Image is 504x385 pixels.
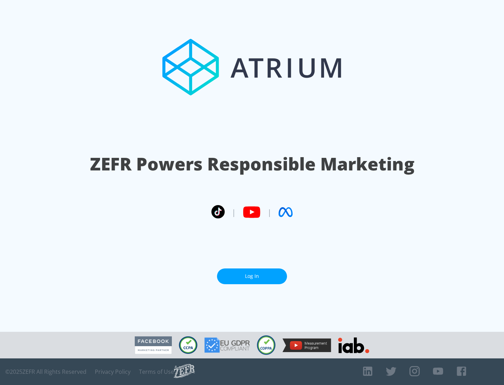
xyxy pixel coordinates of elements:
a: Terms of Use [139,368,174,375]
img: CCPA Compliant [179,336,197,354]
h1: ZEFR Powers Responsible Marketing [90,152,414,176]
span: | [267,207,272,217]
a: Privacy Policy [95,368,131,375]
img: YouTube Measurement Program [282,338,331,352]
img: COPPA Compliant [257,335,275,355]
span: | [232,207,236,217]
img: Facebook Marketing Partner [135,336,172,354]
img: IAB [338,337,369,353]
img: GDPR Compliant [204,337,250,353]
a: Log In [217,268,287,284]
span: © 2025 ZEFR All Rights Reserved [5,368,86,375]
